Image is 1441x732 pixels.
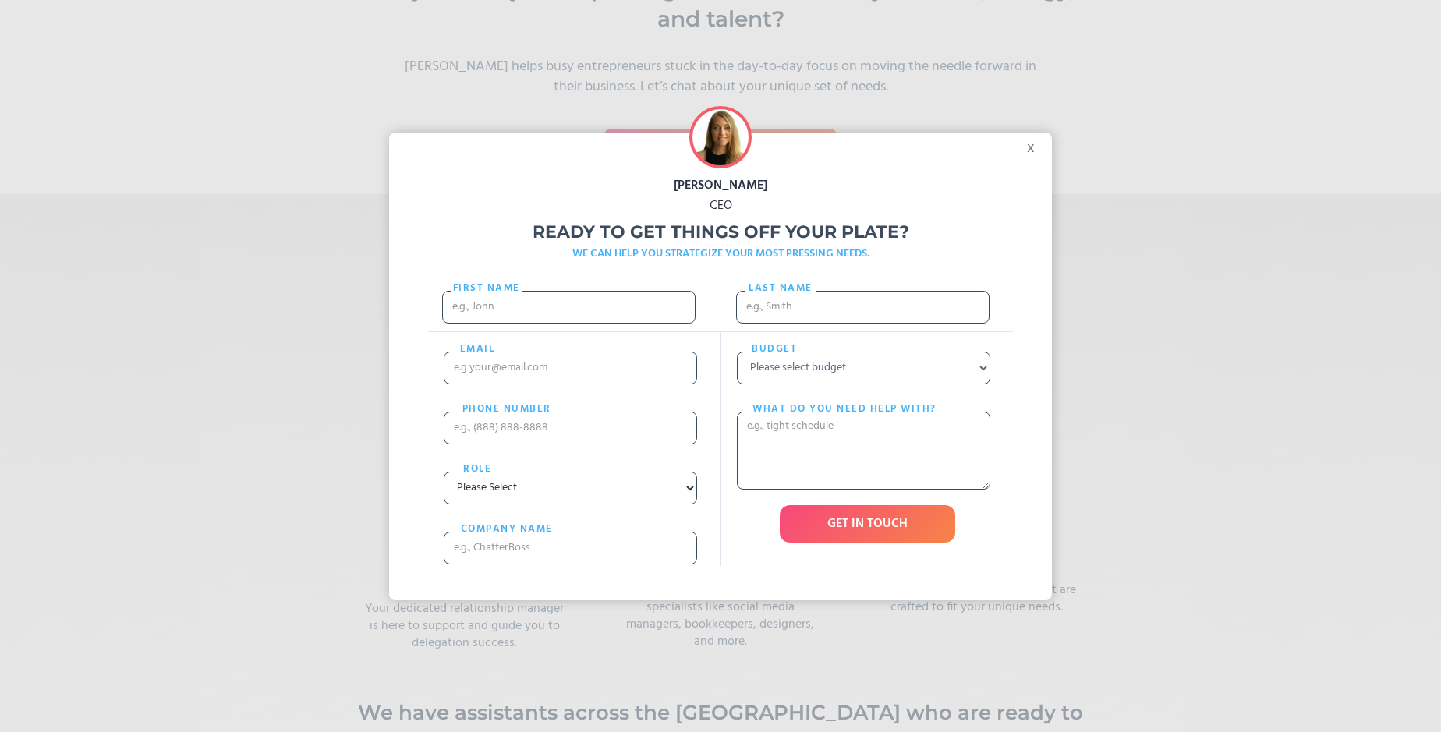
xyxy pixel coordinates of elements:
strong: Ready to get things off your plate? [533,221,909,242]
input: e.g., (888) 888-8888 [444,412,697,444]
label: email [458,341,497,357]
input: GET IN TOUCH [780,505,955,543]
label: First Name [451,281,522,296]
input: e.g your@email.com [444,352,697,384]
div: x [1017,133,1052,156]
input: e.g., ChatterBoss [444,532,697,564]
div: CEO [389,196,1052,216]
label: Last name [745,281,816,296]
div: [PERSON_NAME] [389,175,1052,196]
label: What do you need help with? [751,401,938,417]
strong: WE CAN HELP YOU STRATEGIZE YOUR MOST PRESSING NEEDS. [572,245,869,263]
label: Budget [751,341,798,357]
label: PHONE nUMBER [458,401,555,417]
input: e.g., John [442,291,696,324]
input: e.g., Smith [736,291,990,324]
label: cOMPANY NAME [458,522,555,537]
form: Freebie Popup Form 2021 [428,271,1013,580]
label: Role [458,461,497,477]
